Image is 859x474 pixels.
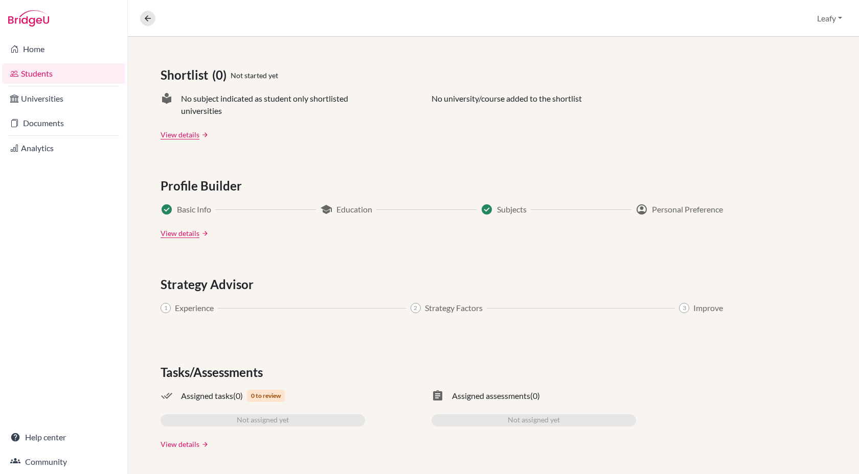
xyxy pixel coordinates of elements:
a: arrow_forward [199,230,209,237]
span: Not assigned yet [237,414,289,426]
span: (0) [233,390,243,402]
span: local_library [161,92,173,117]
span: Shortlist [161,66,212,84]
span: Success [161,203,173,216]
span: Experience [175,302,214,314]
span: 1 [161,303,171,313]
span: Not assigned yet [508,414,560,426]
span: Education [336,203,372,216]
span: Subjects [497,203,527,216]
a: View details [161,129,199,140]
a: Analytics [2,138,125,158]
a: View details [161,228,199,239]
span: Personal Preference [652,203,723,216]
span: 3 [679,303,689,313]
a: arrow_forward [199,441,209,448]
span: Strategy Advisor [161,275,258,294]
span: Basic Info [177,203,211,216]
span: No subject indicated as student only shortlisted universities [181,92,365,117]
a: Universities [2,88,125,109]
span: assignment [432,390,444,402]
span: Profile Builder [161,177,246,195]
span: 2 [411,303,421,313]
span: Strategy Factors [425,302,483,314]
a: arrow_forward [199,131,209,138]
span: (0) [530,390,540,402]
img: Bridge-U [8,10,49,27]
a: Home [2,39,125,59]
a: Documents [2,113,125,133]
a: Students [2,63,125,84]
span: account_circle [636,203,648,216]
a: Help center [2,427,125,447]
span: done_all [161,390,173,402]
span: Success [481,203,493,216]
span: Not started yet [231,70,278,81]
span: Assigned assessments [452,390,530,402]
a: View details [161,439,199,449]
p: No university/course added to the shortlist [432,92,582,117]
span: Tasks/Assessments [161,363,267,382]
span: Assigned tasks [181,390,233,402]
button: Leafy [812,9,847,28]
span: Improve [693,302,723,314]
span: (0) [212,66,231,84]
span: school [320,203,332,216]
span: 0 to review [247,390,285,402]
a: Community [2,452,125,472]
